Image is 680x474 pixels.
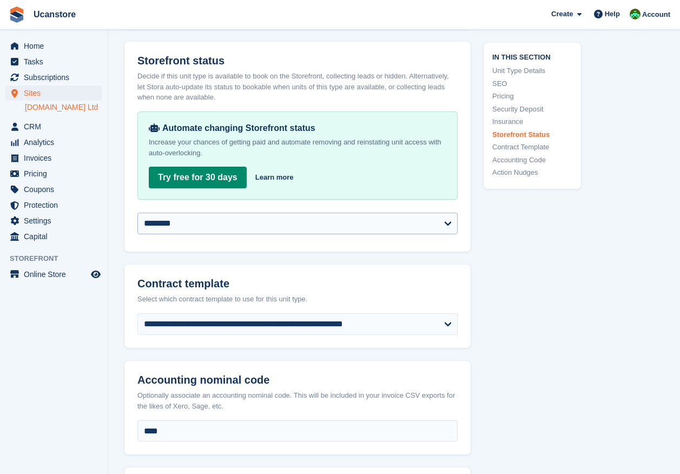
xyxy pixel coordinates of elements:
[5,38,102,54] a: menu
[551,9,573,19] span: Create
[10,253,108,264] span: Storefront
[137,71,458,103] div: Decide if this unit type is available to book on the Storefront, collecting leads or hidden. Alte...
[137,374,458,386] h2: Accounting nominal code
[24,85,89,101] span: Sites
[492,167,572,178] a: Action Nudges
[5,182,102,197] a: menu
[24,267,89,282] span: Online Store
[24,213,89,228] span: Settings
[5,198,102,213] a: menu
[5,229,102,244] a: menu
[5,85,102,101] a: menu
[492,65,572,76] a: Unit Type Details
[9,6,25,23] img: stora-icon-8386f47178a22dfd0bd8f6a31ec36ba5ce8667c1dd55bd0f319d3a0aa187defe.svg
[24,54,89,69] span: Tasks
[5,135,102,150] a: menu
[492,103,572,114] a: Security Deposit
[492,116,572,127] a: Insurance
[5,150,102,166] a: menu
[492,154,572,165] a: Accounting Code
[24,166,89,181] span: Pricing
[24,182,89,197] span: Coupons
[149,123,446,134] div: Automate changing Storefront status
[137,55,458,67] h2: Storefront status
[24,229,89,244] span: Capital
[5,166,102,181] a: menu
[492,78,572,89] a: SEO
[5,267,102,282] a: menu
[492,51,572,61] span: In this section
[24,119,89,134] span: CRM
[24,135,89,150] span: Analytics
[137,390,458,411] div: Optionally associate an accounting nominal code. This will be included in your invoice CSV export...
[24,150,89,166] span: Invoices
[24,70,89,85] span: Subscriptions
[29,5,80,23] a: Ucanstore
[630,9,641,19] img: Leanne Tythcott
[24,198,89,213] span: Protection
[492,142,572,153] a: Contract Template
[89,268,102,281] a: Preview store
[492,91,572,102] a: Pricing
[137,278,458,290] h2: Contract template
[642,9,670,20] span: Account
[492,129,572,140] a: Storefront Status
[605,9,620,19] span: Help
[25,102,102,113] a: [DOMAIN_NAME] Ltd
[5,70,102,85] a: menu
[149,137,446,159] p: Increase your chances of getting paid and automate removing and reinstating unit access with auto...
[255,172,294,183] a: Learn more
[24,38,89,54] span: Home
[5,119,102,134] a: menu
[5,213,102,228] a: menu
[5,54,102,69] a: menu
[149,167,247,188] a: Try free for 30 days
[137,294,458,305] div: Select which contract template to use for this unit type.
